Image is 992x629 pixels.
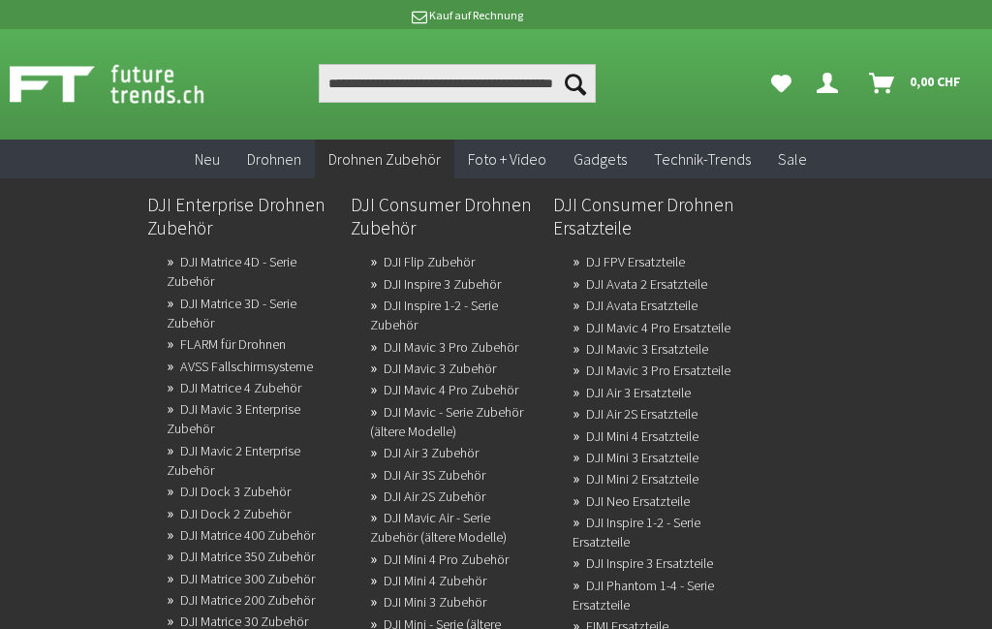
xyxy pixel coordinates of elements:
a: DJI Mavic 3 Pro Ersatzteile [586,357,730,384]
span: Gadgets [573,149,627,169]
a: DJI Matrice 4D - Serie Zubehör [167,248,296,295]
a: DJI Mini 3 Zubehör [384,588,486,615]
a: DJI Inspire 3 Zubehör [384,270,501,298]
a: DJI Mavic 3 Ersatzteile [586,335,708,362]
a: DJI Inspire 1-2 - Serie Ersatzteile [573,509,700,555]
a: DJI Mavic 3 Enterprise Zubehör [167,395,300,442]
a: DJI Mavic 4 Pro Zubehör [384,376,518,403]
a: DJI Matrice 200 Zubehör [180,586,315,613]
a: DJI Matrice 300 Zubehör [180,565,315,592]
a: DJI Mavic - Serie Zubehör (ältere Modelle) [370,398,523,445]
a: Foto + Video [454,140,560,179]
a: DJI Mini 2 Ersatzteile [586,465,698,492]
a: DJI Phantom 1-4 - Serie Ersatzteile [573,572,714,618]
span: 0,00 CHF [910,66,961,97]
a: DJI Air 2S Zubehör [384,483,485,510]
a: Drohnen Zubehör [315,140,454,179]
a: DJI Consumer Drohnen Zubehör [351,188,538,244]
a: AVSS Fallschirmsysteme [180,353,313,380]
a: DJI Matrice 3D - Serie Zubehör [167,290,296,336]
a: DJI Neo Ersatzteile [586,487,690,515]
a: Warenkorb [861,64,971,103]
a: DJI Mavic 3 Pro Zubehör [384,333,518,361]
img: Shop Futuretrends - zur Startseite wechseln [10,60,246,108]
span: Sale [778,149,807,169]
a: DJI Mavic 2 Enterprise Zubehör [167,437,300,484]
span: Drohnen [247,149,301,169]
a: DJI Inspire 3 Ersatzteile [586,550,713,577]
a: DJI Inspire 1-2 - Serie Zubehör [370,292,498,338]
button: Suchen [555,64,596,103]
span: Neu [195,149,220,169]
a: Technik-Trends [640,140,764,179]
a: Dein Konto [809,64,853,103]
a: DJI Air 2S Ersatzteile [586,400,697,427]
a: Meine Favoriten [761,64,801,103]
a: FLARM für Drohnen [180,330,286,358]
a: DJI Flip Zubehör [384,248,475,275]
a: DJI Dock 2 Zubehör [180,500,291,527]
a: DJI Enterprise Drohnen Zubehör [147,188,334,244]
a: Sale [764,140,821,179]
a: DJI Mini 3 Ersatzteile [586,444,698,471]
a: DJI Mini 4 Pro Zubehör [384,546,509,573]
a: DJI Matrice 4 Zubehör [180,374,301,401]
input: Produkt, Marke, Kategorie, EAN, Artikelnummer… [319,64,597,103]
a: DJI Air 3 Ersatzteile [586,379,691,406]
a: DJI Mini 4 Zubehör [384,567,486,594]
a: Drohnen [233,140,315,179]
a: DJI Matrice 400 Zubehör [180,521,315,549]
a: DJI Mavic Air - Serie Zubehör (ältere Modelle) [370,504,507,550]
a: Gadgets [560,140,640,179]
a: DJI Avata Ersatzteile [586,292,697,319]
a: DJI Mavic 4 Pro Ersatzteile [586,314,730,341]
span: Technik-Trends [654,149,751,169]
span: Drohnen Zubehör [328,149,441,169]
a: DJI Matrice 350 Zubehör [180,543,315,570]
a: DJ FPV Ersatzteile [586,248,685,275]
a: DJI Air 3S Zubehör [384,461,485,488]
a: DJI Mavic 3 Zubehör [384,355,496,382]
a: DJI Air 3 Zubehör [384,439,479,466]
a: DJI Consumer Drohnen Ersatzteile [553,188,740,244]
a: DJI Dock 3 Zubehör [180,478,291,505]
a: DJI Mini 4 Ersatzteile [586,423,698,450]
a: Neu [181,140,233,179]
span: Foto + Video [468,149,546,169]
a: DJI Avata 2 Ersatzteile [586,270,707,298]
